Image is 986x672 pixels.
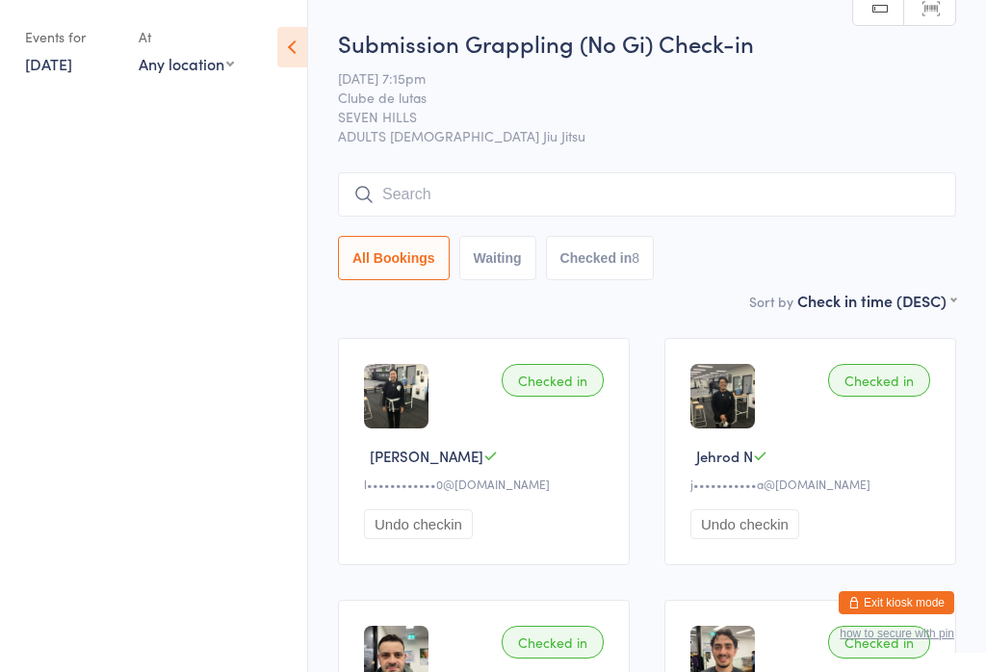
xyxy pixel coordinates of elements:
span: ADULTS [DEMOGRAPHIC_DATA] Jiu Jitsu [338,126,956,145]
img: image1714126109.png [364,364,428,428]
span: [DATE] 7:15pm [338,68,926,88]
button: Undo checkin [690,509,799,539]
button: Waiting [459,236,536,280]
div: Check in time (DESC) [797,290,956,311]
span: Jehrod N [696,446,753,466]
label: Sort by [749,292,793,311]
div: At [139,21,234,53]
h2: Submission Grappling (No Gi) Check-in [338,27,956,59]
button: how to secure with pin [840,627,954,640]
button: Checked in8 [546,236,655,280]
div: l••••••••••••0@[DOMAIN_NAME] [364,476,610,492]
div: 8 [632,250,639,266]
input: Search [338,172,956,217]
div: Checked in [502,626,604,659]
div: Checked in [828,364,930,397]
span: Clube de lutas [338,88,926,107]
button: Exit kiosk mode [839,591,954,614]
div: Any location [139,53,234,74]
button: Undo checkin [364,509,473,539]
button: All Bookings [338,236,450,280]
div: Checked in [828,626,930,659]
img: image1714126041.png [690,364,755,428]
div: Checked in [502,364,604,397]
span: [PERSON_NAME] [370,446,483,466]
div: j•••••••••••a@[DOMAIN_NAME] [690,476,936,492]
div: Events for [25,21,119,53]
span: SEVEN HILLS [338,107,926,126]
a: [DATE] [25,53,72,74]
